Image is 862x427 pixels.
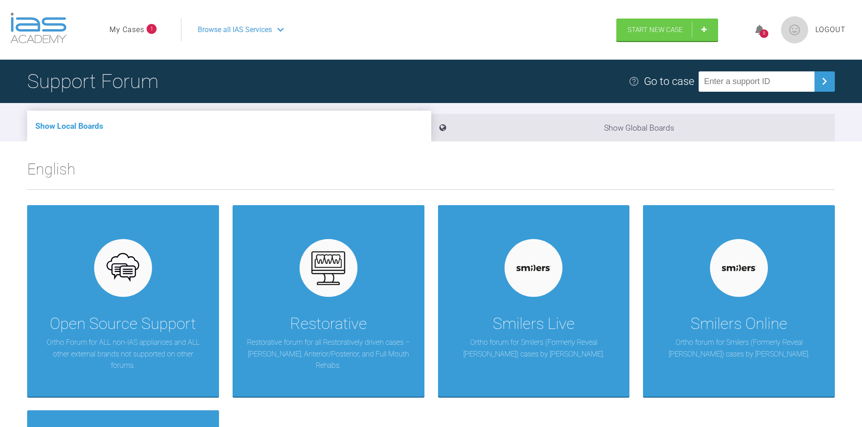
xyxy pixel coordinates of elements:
a: Open Source SupportOrtho Forum for ALL non-IAS appliances and ALL other external brands not suppo... [27,205,219,397]
p: Ortho forum for Smilers (Formerly Reveal [PERSON_NAME]) cases by [PERSON_NAME]. [452,337,616,360]
div: Open Source Support [50,311,196,337]
img: profile.png [781,16,808,43]
a: Smilers OnlineOrtho forum for Smilers (Formerly Reveal [PERSON_NAME]) cases by [PERSON_NAME]. [643,205,835,397]
div: 8 [760,29,768,38]
h2: English [27,157,835,189]
a: My Cases [110,24,144,36]
img: opensource.6e495855.svg [105,251,140,286]
input: Enter a support ID [699,71,814,92]
a: Start New Case [616,19,718,41]
p: Ortho forum for Smilers (Formerly Reveal [PERSON_NAME]) cases by [PERSON_NAME]. [657,337,821,360]
a: Logout [815,24,846,36]
li: Show Global Boards [431,114,835,141]
p: Restorative forum for all Restoratively driven cases – [PERSON_NAME], Anterior/Posterior, and Ful... [246,337,411,371]
span: Browse all IAS Services [198,24,272,36]
div: Smilers Live [493,311,575,337]
a: Smilers LiveOrtho forum for Smilers (Formerly Reveal [PERSON_NAME]) cases by [PERSON_NAME]. [438,205,630,397]
img: restorative.65e8f6b6.svg [311,251,346,286]
img: smilers.ad3bdde1.svg [516,265,551,271]
img: smilers.ad3bdde1.svg [722,265,757,271]
span: Start New Case [628,26,683,34]
img: logo-light.3e3ef733.png [10,13,67,43]
div: Restorative [290,311,367,337]
div: Go to case [644,73,694,90]
span: 1 [147,24,157,34]
a: RestorativeRestorative forum for all Restoratively driven cases – [PERSON_NAME], Anterior/Posteri... [233,205,424,397]
h1: Support Forum [27,66,158,97]
img: chevronRight.28bd32b0.svg [817,74,832,89]
div: Smilers Online [691,311,787,337]
p: Ortho Forum for ALL non-IAS appliances and ALL other external brands not supported on other forums. [41,337,205,371]
img: help.e70b9f3d.svg [629,76,639,87]
li: Show Local Boards [27,111,431,141]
